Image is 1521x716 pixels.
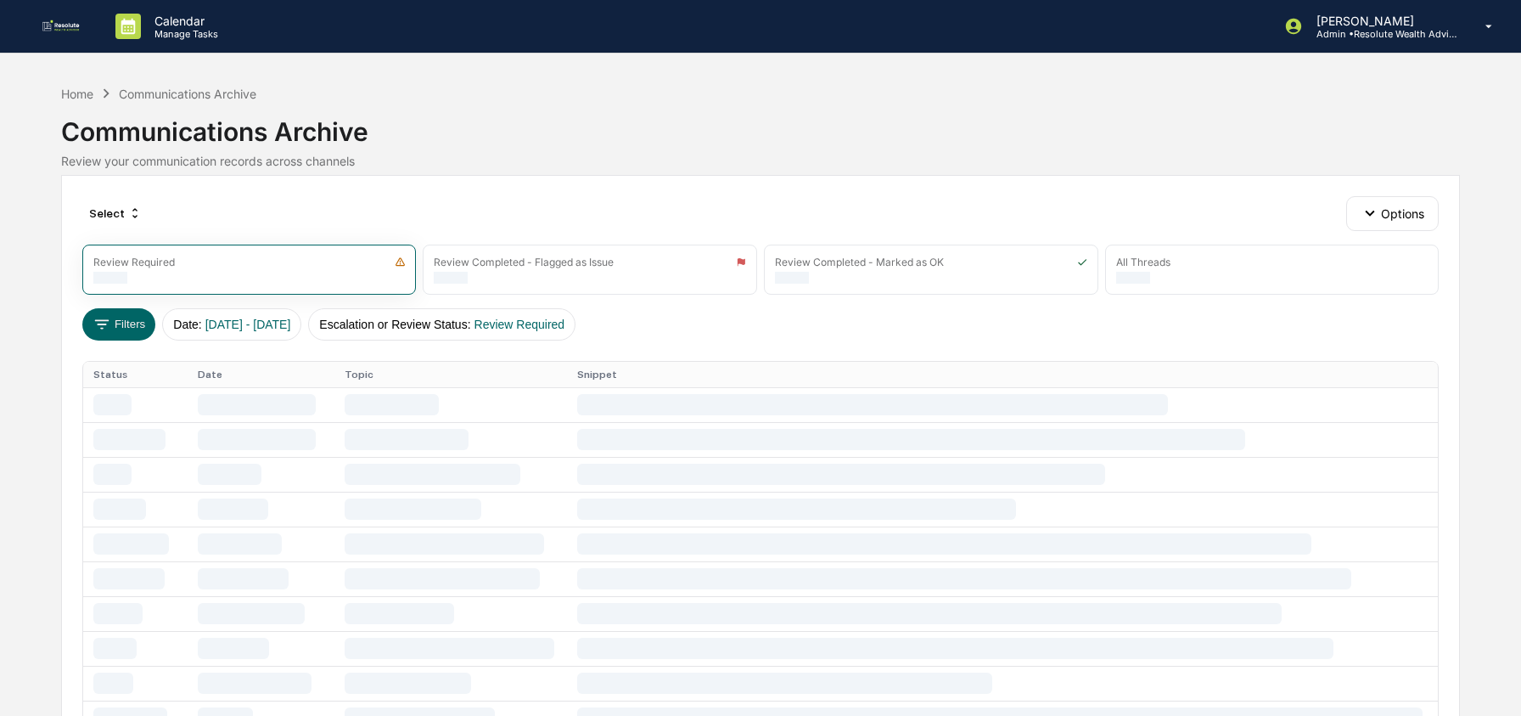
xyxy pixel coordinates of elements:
[434,256,614,268] div: Review Completed - Flagged as Issue
[334,362,567,387] th: Topic
[141,28,227,40] p: Manage Tasks
[82,200,149,227] div: Select
[1116,256,1170,268] div: All Threads
[162,308,301,341] button: Date:[DATE] - [DATE]
[308,308,575,341] button: Escalation or Review Status:Review Required
[1077,257,1087,268] img: icon
[205,318,291,331] span: [DATE] - [DATE]
[1346,196,1439,230] button: Options
[41,20,81,33] img: logo
[1303,14,1461,28] p: [PERSON_NAME]
[93,256,175,268] div: Review Required
[119,87,256,101] div: Communications Archive
[61,87,93,101] div: Home
[83,362,188,387] th: Status
[188,362,334,387] th: Date
[395,257,406,268] img: icon
[1303,28,1461,40] p: Admin • Resolute Wealth Advisor
[141,14,227,28] p: Calendar
[82,308,156,341] button: Filters
[736,257,746,268] img: icon
[61,154,1461,168] div: Review your communication records across channels
[567,362,1439,387] th: Snippet
[775,256,944,268] div: Review Completed - Marked as OK
[61,103,1461,147] div: Communications Archive
[474,318,565,331] span: Review Required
